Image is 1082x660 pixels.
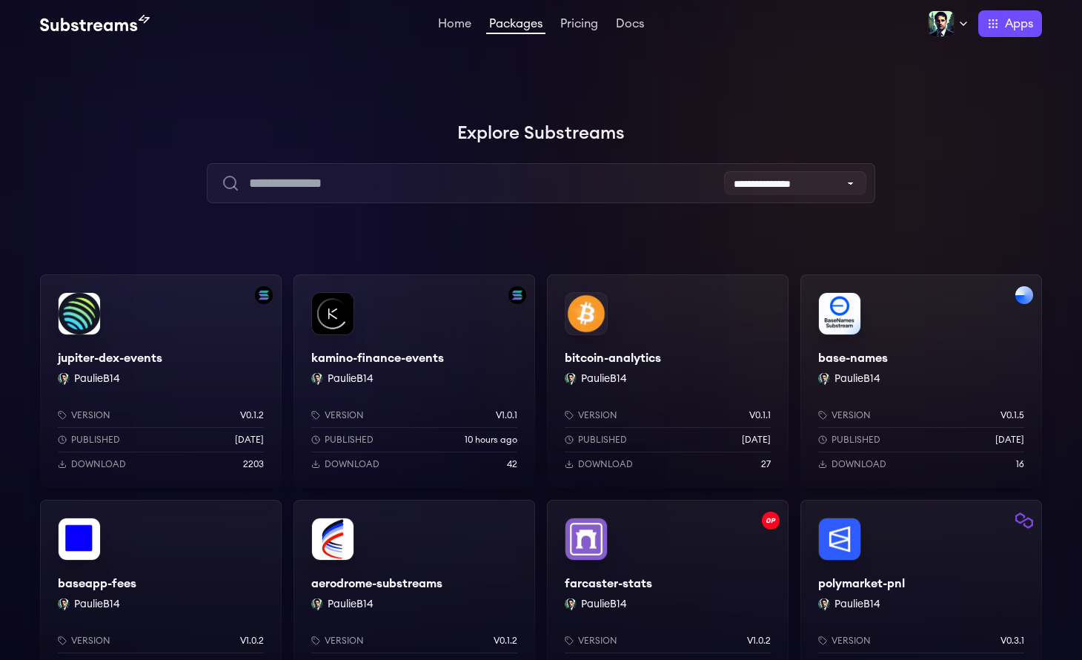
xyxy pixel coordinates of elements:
[496,409,517,421] p: v1.0.1
[465,434,517,446] p: 10 hours ago
[435,18,474,33] a: Home
[834,372,880,386] button: PaulieB14
[578,635,617,647] p: Version
[486,18,545,34] a: Packages
[995,434,1024,446] p: [DATE]
[613,18,647,33] a: Docs
[742,434,771,446] p: [DATE]
[834,597,880,612] button: PaulieB14
[800,274,1042,488] a: Filter by base networkbase-namesbase-namesPaulieB14 PaulieB14Versionv0.1.5Published[DATE]Download16
[40,119,1042,148] h1: Explore Substreams
[761,458,771,470] p: 27
[1005,15,1033,33] span: Apps
[71,635,110,647] p: Version
[557,18,601,33] a: Pricing
[243,458,264,470] p: 2203
[325,635,364,647] p: Version
[325,458,379,470] p: Download
[578,434,627,446] p: Published
[508,286,526,304] img: Filter by solana network
[581,372,627,386] button: PaulieB14
[578,458,633,470] p: Download
[325,409,364,421] p: Version
[325,434,374,446] p: Published
[832,635,871,647] p: Version
[74,597,120,612] button: PaulieB14
[71,434,120,446] p: Published
[71,458,126,470] p: Download
[40,274,282,488] a: Filter by solana networkjupiter-dex-eventsjupiter-dex-eventsPaulieB14 PaulieB14Versionv0.1.2Publi...
[749,409,771,421] p: v0.1.1
[1015,286,1033,304] img: Filter by base network
[40,15,150,33] img: Substream's logo
[928,10,955,37] img: Profile
[328,372,374,386] button: PaulieB14
[581,597,627,612] button: PaulieB14
[1000,409,1024,421] p: v0.1.5
[240,635,264,647] p: v1.0.2
[1016,458,1024,470] p: 16
[747,635,771,647] p: v1.0.2
[547,274,789,488] a: bitcoin-analyticsbitcoin-analyticsPaulieB14 PaulieB14Versionv0.1.1Published[DATE]Download27
[494,635,517,647] p: v0.1.2
[578,409,617,421] p: Version
[328,597,374,612] button: PaulieB14
[832,434,880,446] p: Published
[832,458,886,470] p: Download
[293,274,535,488] a: Filter by solana networkkamino-finance-eventskamino-finance-eventsPaulieB14 PaulieB14Versionv1.0....
[762,512,780,529] img: Filter by optimism network
[74,372,120,386] button: PaulieB14
[235,434,264,446] p: [DATE]
[832,409,871,421] p: Version
[1000,635,1024,647] p: v0.3.1
[255,286,273,304] img: Filter by solana network
[507,458,517,470] p: 42
[1015,512,1033,529] img: Filter by polygon network
[240,409,264,421] p: v0.1.2
[71,409,110,421] p: Version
